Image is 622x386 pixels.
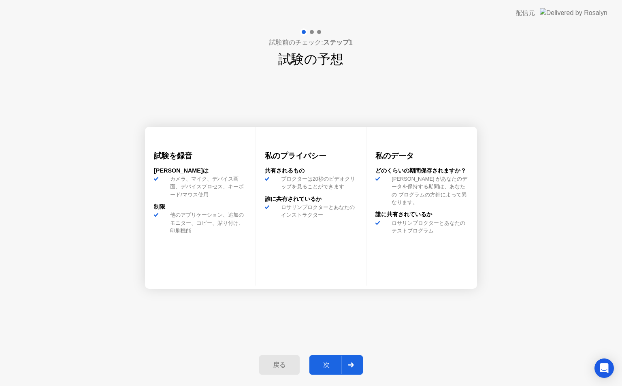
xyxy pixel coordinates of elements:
div: 誰に共有されているか [375,210,468,219]
div: 次 [312,361,341,369]
h3: 試験を録音 [154,150,247,162]
div: ロサリンプロクターとあなたの テストプログラム [388,219,468,235]
div: 戻る [262,361,297,369]
div: カメラ、マイク、デバイス画面、デバイスプロセス、キーボード/マウス使用 [167,175,247,198]
div: [PERSON_NAME] があなたのデータを保持する期間は、あなたの プログラムの方針によって異なります。 [388,175,468,206]
div: Open Intercom Messenger [594,358,614,378]
h3: 私のデータ [375,150,468,162]
img: Delivered by Rosalyn [540,8,607,17]
div: 共有されるもの [265,166,358,175]
div: 配信元 [515,8,535,18]
div: どのくらいの期間保存されますか？ [375,166,468,175]
h3: 私のプライバシー [265,150,358,162]
div: プロクターは20秒のビデオクリップを見ることができます [278,175,358,190]
h4: 試験前のチェック: [269,38,352,47]
button: 次 [309,355,363,375]
div: ロサリンプロクターとあなたの インストラクター [278,203,358,219]
h1: 試験の予想 [278,49,343,69]
div: 誰に共有されているか [265,195,358,204]
b: ステップ1 [323,39,353,46]
div: 他のアプリケーション、追加のモニター、コピー、貼り付け、印刷機能 [167,211,247,235]
button: 戻る [259,355,300,375]
div: 制限 [154,203,247,211]
div: [PERSON_NAME]は [154,166,247,175]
